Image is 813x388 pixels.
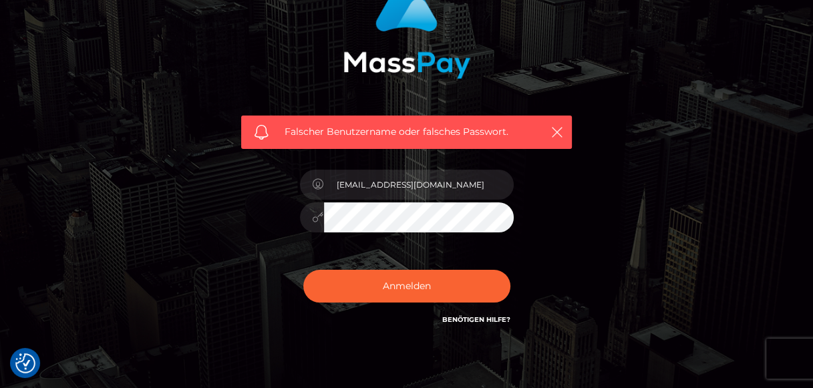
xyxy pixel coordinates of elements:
[442,315,510,324] a: Benötigen Hilfe?
[303,270,510,303] button: Anmelden
[15,353,35,373] img: Revisit consent button
[324,170,514,200] input: Nutzername...
[285,125,528,139] span: Falscher Benutzername oder falsches Passwort.
[15,353,35,373] button: Consent Preferences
